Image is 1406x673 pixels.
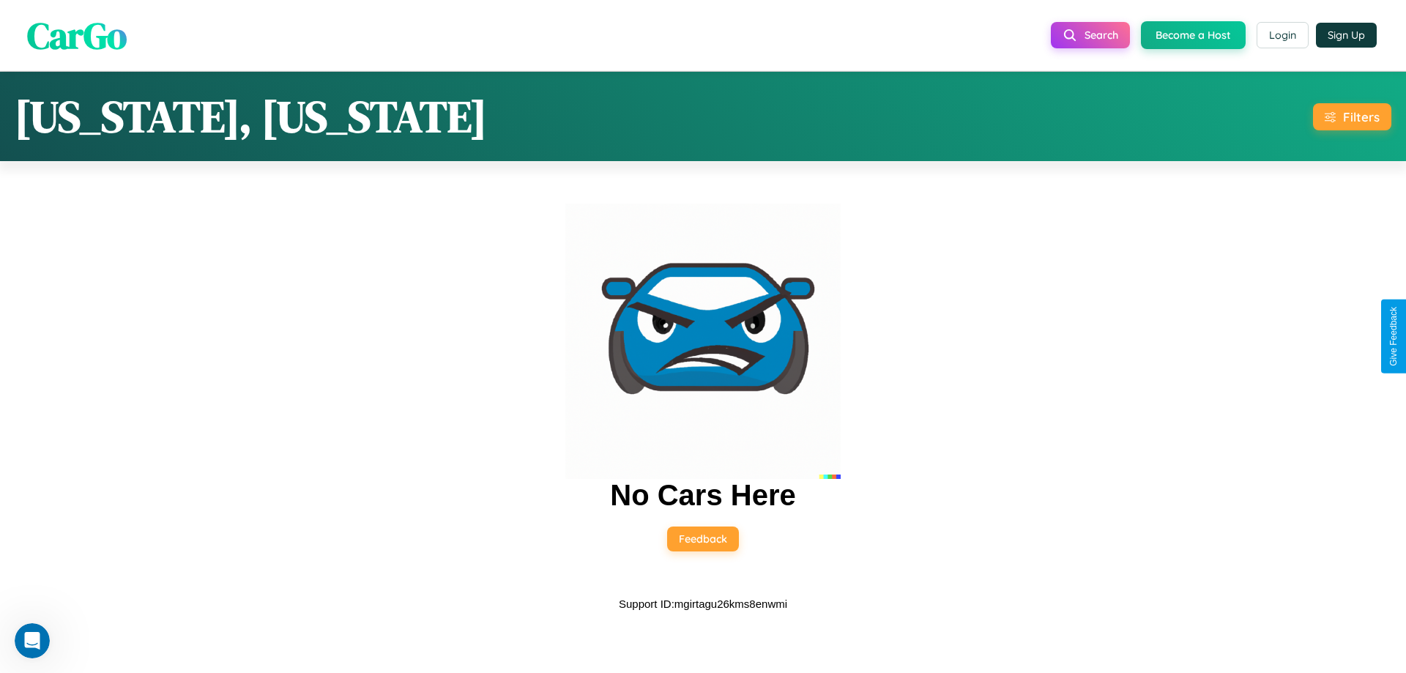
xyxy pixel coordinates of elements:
[1085,29,1118,42] span: Search
[667,527,739,551] button: Feedback
[610,479,795,512] h2: No Cars Here
[1388,307,1399,366] div: Give Feedback
[1141,21,1246,49] button: Become a Host
[1316,23,1377,48] button: Sign Up
[1313,103,1391,130] button: Filters
[565,204,841,479] img: car
[1343,109,1380,124] div: Filters
[1257,22,1309,48] button: Login
[15,623,50,658] iframe: Intercom live chat
[27,10,127,60] span: CarGo
[1051,22,1130,48] button: Search
[15,86,487,146] h1: [US_STATE], [US_STATE]
[619,594,787,614] p: Support ID: mgirtagu26kms8enwmi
